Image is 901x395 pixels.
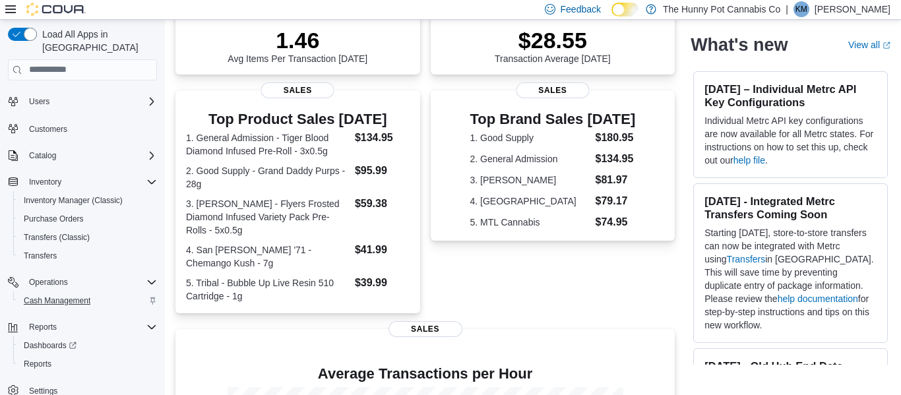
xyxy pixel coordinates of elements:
span: Customers [24,120,157,137]
span: Reports [24,319,157,335]
a: Dashboards [18,338,82,353]
dt: 5. Tribal - Bubble Up Live Resin 510 Cartridge - 1g [186,276,350,303]
span: Inventory Manager (Classic) [18,193,157,208]
span: Users [24,94,157,109]
span: Sales [388,321,462,337]
h3: [DATE] - Integrated Metrc Transfers Coming Soon [704,195,877,221]
button: Reports [3,318,162,336]
span: Load All Apps in [GEOGRAPHIC_DATA] [37,28,157,54]
button: Catalog [3,146,162,165]
p: [PERSON_NAME] [815,1,890,17]
span: Cash Management [18,293,157,309]
p: Individual Metrc API key configurations are now available for all Metrc states. For instructions ... [704,114,877,167]
span: Reports [29,322,57,332]
dt: 1. General Admission - Tiger Blood Diamond Infused Pre-Roll - 3x0.5g [186,131,350,158]
span: Transfers [18,248,157,264]
span: Transfers (Classic) [24,232,90,243]
button: Transfers (Classic) [13,228,162,247]
h2: What's new [691,34,788,55]
dd: $41.99 [355,242,410,258]
button: Catalog [24,148,61,164]
span: Dashboards [18,338,157,353]
span: Dark Mode [611,16,612,17]
button: Reports [13,355,162,373]
button: Transfers [13,247,162,265]
p: The Hunny Pot Cannabis Co [663,1,780,17]
h3: [DATE] - Old Hub End Date [704,359,877,373]
dd: $95.99 [355,163,410,179]
span: Sales [516,82,589,98]
span: Cash Management [24,295,90,306]
a: Reports [18,356,57,372]
a: help documentation [778,293,858,304]
a: Inventory Manager (Classic) [18,193,128,208]
span: Transfers (Classic) [18,229,157,245]
span: Catalog [24,148,157,164]
dd: $180.95 [596,130,636,146]
svg: External link [883,42,890,49]
p: Starting [DATE], store-to-store transfers can now be integrated with Metrc using in [GEOGRAPHIC_D... [704,226,877,332]
button: Customers [3,119,162,138]
span: Catalog [29,150,56,161]
button: Inventory Manager (Classic) [13,191,162,210]
dt: 1. Good Supply [470,131,590,144]
a: Dashboards [13,336,162,355]
dt: 5. MTL Cannabis [470,216,590,229]
p: $28.55 [495,27,611,53]
span: Inventory [29,177,61,187]
a: Transfers (Classic) [18,229,95,245]
span: Feedback [561,3,601,16]
dd: $59.38 [355,196,410,212]
button: Inventory [3,173,162,191]
span: Purchase Orders [24,214,84,224]
dd: $134.95 [596,151,636,167]
dd: $39.99 [355,275,410,291]
p: | [786,1,788,17]
dt: 3. [PERSON_NAME] - Flyers Frosted Diamond Infused Variety Pack Pre-Rolls - 5x0.5g [186,197,350,237]
a: Customers [24,121,73,137]
span: Reports [18,356,157,372]
img: Cova [26,3,86,16]
span: Transfers [24,251,57,261]
span: Reports [24,359,51,369]
dd: $79.17 [596,193,636,209]
button: Purchase Orders [13,210,162,228]
button: Users [3,92,162,111]
div: Keegan Muir [793,1,809,17]
div: Avg Items Per Transaction [DATE] [228,27,367,64]
a: Transfers [18,248,62,264]
dd: $81.97 [596,172,636,188]
div: Transaction Average [DATE] [495,27,611,64]
button: Reports [24,319,62,335]
input: Dark Mode [611,3,639,16]
h3: Top Brand Sales [DATE] [470,111,635,127]
dd: $74.95 [596,214,636,230]
span: Inventory Manager (Classic) [24,195,123,206]
span: Customers [29,124,67,135]
h4: Average Transactions per Hour [186,366,664,382]
span: Inventory [24,174,157,190]
button: Inventory [24,174,67,190]
dt: 4. San [PERSON_NAME] '71 - Chemango Kush - 7g [186,243,350,270]
a: View allExternal link [848,40,890,50]
span: Operations [24,274,157,290]
dt: 2. General Admission [470,152,590,166]
a: Cash Management [18,293,96,309]
dd: $134.95 [355,130,410,146]
a: Transfers [727,254,766,264]
span: Operations [29,277,68,288]
button: Operations [3,273,162,291]
h3: [DATE] – Individual Metrc API Key Configurations [704,82,877,109]
span: Users [29,96,49,107]
dt: 4. [GEOGRAPHIC_DATA] [470,195,590,208]
button: Users [24,94,55,109]
span: Dashboards [24,340,77,351]
span: Sales [261,82,334,98]
h3: Top Product Sales [DATE] [186,111,410,127]
dt: 3. [PERSON_NAME] [470,173,590,187]
button: Cash Management [13,291,162,310]
p: 1.46 [228,27,367,53]
span: Purchase Orders [18,211,157,227]
a: help file [733,155,765,166]
span: KM [795,1,807,17]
